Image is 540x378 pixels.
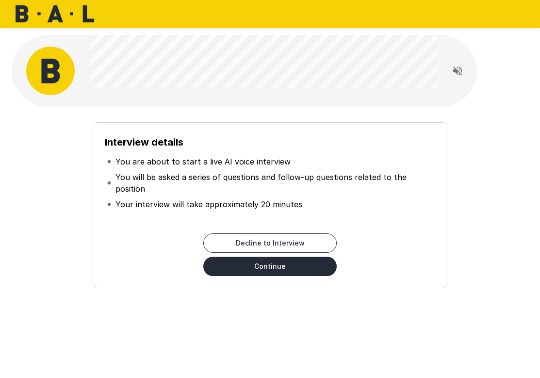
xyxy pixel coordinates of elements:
[115,171,434,195] p: You will be asked a series of questions and follow-up questions related to the position
[203,257,337,276] button: Continue
[203,233,337,253] button: Decline to Interview
[448,61,467,81] button: Read questions aloud
[115,198,302,210] p: Your interview will take approximately 20 minutes
[115,156,291,167] p: You are about to start a live AI voice interview
[105,136,183,148] b: Interview details
[26,47,75,95] img: bal_avatar.png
